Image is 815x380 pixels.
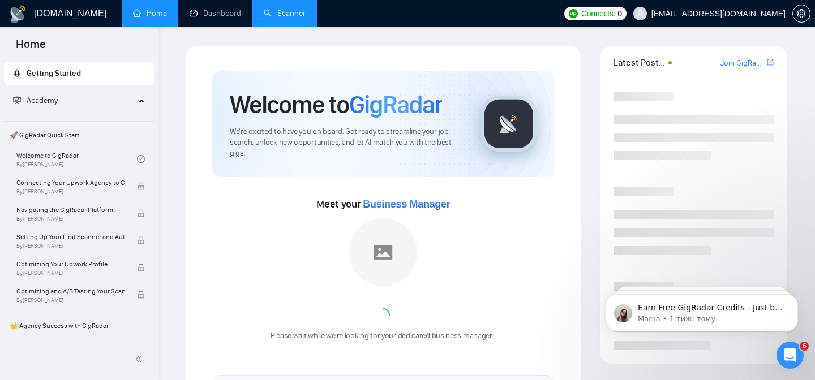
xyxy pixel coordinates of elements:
span: 6 [800,342,809,351]
span: Business Manager [363,198,450,210]
span: By [PERSON_NAME] [16,270,125,277]
span: check-circle [137,155,145,163]
span: By [PERSON_NAME] [16,215,125,222]
div: Please wait while we're looking for your dedicated business manager... [264,331,503,342]
span: By [PERSON_NAME] [16,188,125,195]
span: loading [376,308,390,322]
span: Connects: [581,7,615,20]
a: searchScanner [264,8,306,18]
span: Meet your [316,198,450,210]
iframe: Intercom notifications повідомлення [589,270,815,349]
li: Getting Started [4,62,154,85]
a: setting [792,9,810,18]
img: logo [9,5,27,23]
span: user [636,10,644,18]
span: lock [137,182,145,190]
a: Join GigRadar Slack Community [720,57,765,70]
span: lock [137,236,145,244]
iframe: Intercom live chat [777,342,804,369]
span: Academy [27,96,58,105]
span: We're excited to have you on board. Get ready to streamline your job search, unlock new opportuni... [230,127,462,159]
span: Connecting Your Upwork Agency to GigRadar [16,177,125,188]
span: Optimizing and A/B Testing Your Scanner for Better Results [16,286,125,297]
span: GigRadar [349,89,442,120]
span: Academy [13,96,58,105]
span: Optimizing Your Upwork Profile [16,258,125,270]
h1: Welcome to [230,89,442,120]
span: setting [793,9,810,18]
span: double-left [135,353,146,365]
span: Home [7,36,55,60]
img: gigradar-logo.png [481,96,537,152]
span: fund-projection-screen [13,96,21,104]
a: Welcome to GigRadarBy[PERSON_NAME] [16,146,137,171]
a: dashboardDashboard [190,8,241,18]
span: By [PERSON_NAME] [16,243,125,249]
span: 🚀 GigRadar Quick Start [5,124,153,146]
span: lock [137,264,145,271]
span: lock [137,291,145,299]
img: placeholder.png [349,218,417,286]
span: lock [137,209,145,217]
span: Navigating the GigRadar Platform [16,204,125,215]
span: 0 [617,7,622,20]
img: upwork-logo.png [569,9,578,18]
span: 👑 Agency Success with GigRadar [5,314,153,337]
span: By [PERSON_NAME] [16,297,125,304]
a: export [767,57,774,68]
span: rocket [13,69,21,77]
span: Setting Up Your First Scanner and Auto-Bidder [16,231,125,243]
span: Getting Started [27,68,81,78]
span: Latest Posts from the GigRadar Community [614,55,665,70]
span: export [767,58,774,67]
button: setting [792,5,810,23]
a: homeHome [133,8,167,18]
